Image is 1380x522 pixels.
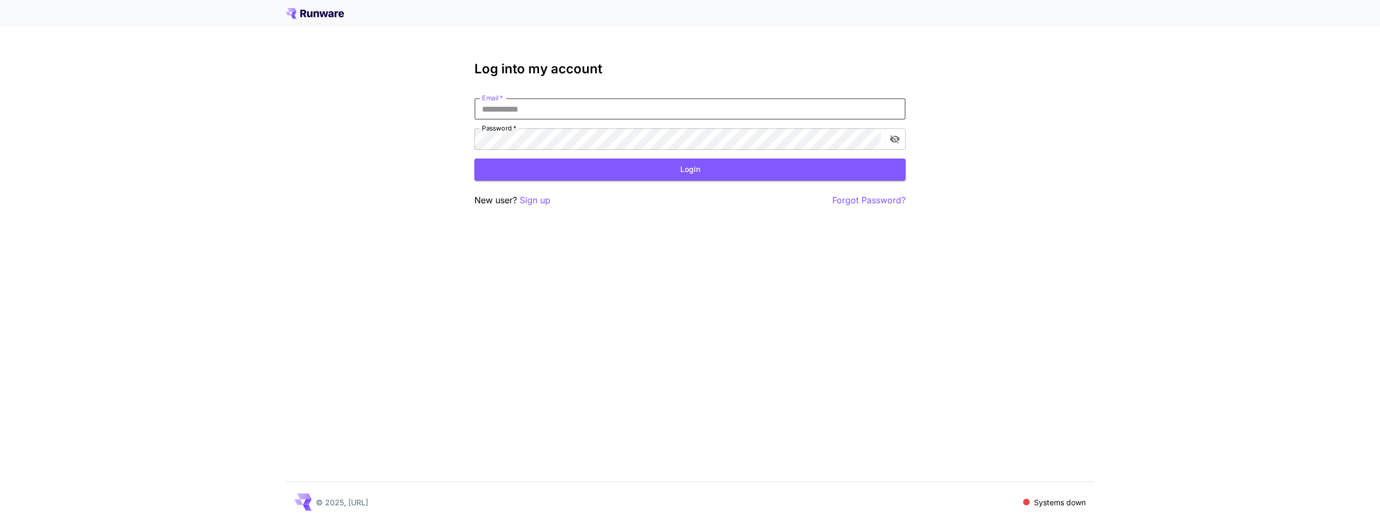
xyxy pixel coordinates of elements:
[482,93,503,102] label: Email
[1034,497,1086,508] p: Systems down
[474,194,550,207] p: New user?
[316,497,368,508] p: © 2025, [URL]
[832,194,906,207] button: Forgot Password?
[885,129,905,149] button: toggle password visibility
[474,159,906,181] button: Login
[520,194,550,207] button: Sign up
[474,61,906,77] h3: Log into my account
[482,123,516,133] label: Password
